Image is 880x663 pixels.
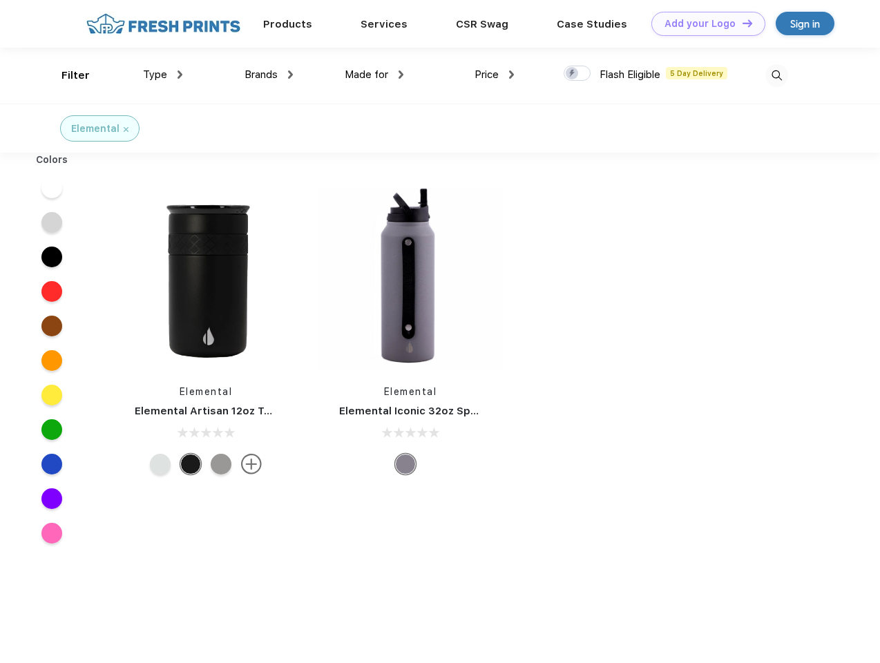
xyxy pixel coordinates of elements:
[180,386,233,397] a: Elemental
[211,454,231,474] div: Graphite
[743,19,752,27] img: DT
[61,68,90,84] div: Filter
[318,187,502,371] img: func=resize&h=266
[361,18,408,30] a: Services
[178,70,182,79] img: dropdown.png
[664,18,736,30] div: Add your Logo
[395,454,416,474] div: Graphite
[790,16,820,32] div: Sign in
[509,70,514,79] img: dropdown.png
[475,68,499,81] span: Price
[263,18,312,30] a: Products
[124,127,128,132] img: filter_cancel.svg
[143,68,167,81] span: Type
[245,68,278,81] span: Brands
[456,18,508,30] a: CSR Swag
[288,70,293,79] img: dropdown.png
[114,187,298,371] img: func=resize&h=266
[600,68,660,81] span: Flash Eligible
[399,70,403,79] img: dropdown.png
[150,454,171,474] div: White Marble
[82,12,245,36] img: fo%20logo%202.webp
[26,153,79,167] div: Colors
[339,405,558,417] a: Elemental Iconic 32oz Sport Water Bottle
[765,64,788,87] img: desktop_search.svg
[180,454,201,474] div: Matte Black
[241,454,262,474] img: more.svg
[71,122,119,136] div: Elemental
[345,68,388,81] span: Made for
[135,405,301,417] a: Elemental Artisan 12oz Tumbler
[666,67,727,79] span: 5 Day Delivery
[776,12,834,35] a: Sign in
[384,386,437,397] a: Elemental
